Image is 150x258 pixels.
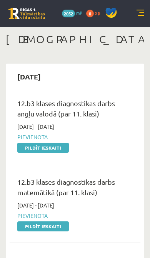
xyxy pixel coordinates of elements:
[17,133,121,141] span: Pievienota
[17,177,121,201] div: 12.b3 klases diagnostikas darbs matemātikā (par 11. klasi)
[95,10,100,16] span: xp
[17,221,69,231] a: Pildīt ieskaiti
[17,201,54,209] span: [DATE] - [DATE]
[17,123,54,131] span: [DATE] - [DATE]
[17,212,121,220] span: Pievienota
[10,67,48,86] h2: [DATE]
[17,143,69,153] a: Pildīt ieskaiti
[6,33,144,46] h1: [DEMOGRAPHIC_DATA]
[76,10,82,16] span: mP
[17,98,121,123] div: 12.b3 klases diagnostikas darbs angļu valodā (par 11. klasi)
[62,10,75,17] span: 2052
[8,8,45,19] a: Rīgas 1. Tālmācības vidusskola
[86,10,104,16] a: 0 xp
[86,10,94,17] span: 0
